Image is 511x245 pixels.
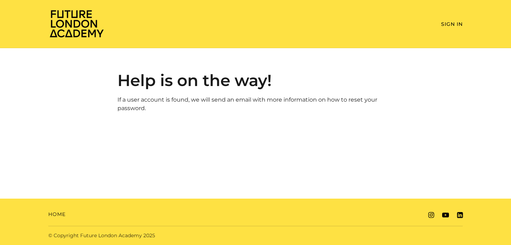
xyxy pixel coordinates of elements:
a: Home [48,211,66,218]
div: © Copyright Future London Academy 2025 [43,232,255,239]
img: Home Page [48,9,105,38]
a: Sign In [441,21,463,27]
p: If a user account is found, we will send an email with more information on how to reset your pass... [117,96,394,113]
h2: Help is on the way! [117,71,394,90]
